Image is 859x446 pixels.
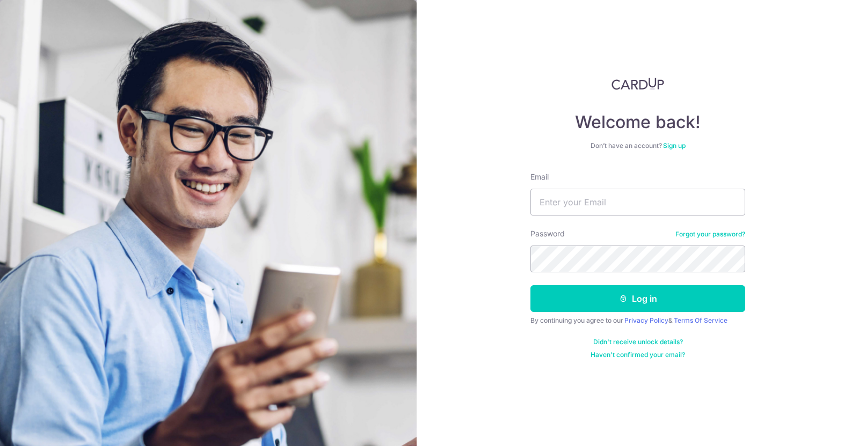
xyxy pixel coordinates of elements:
[530,189,745,215] input: Enter your Email
[663,142,686,150] a: Sign up
[530,142,745,150] div: Don’t have an account?
[591,351,685,359] a: Haven't confirmed your email?
[530,228,565,239] label: Password
[593,338,683,346] a: Didn't receive unlock details?
[674,316,727,324] a: Terms Of Service
[530,111,745,133] h4: Welcome back!
[530,285,745,312] button: Log in
[530,172,549,182] label: Email
[675,230,745,239] a: Forgot your password?
[530,316,745,325] div: By continuing you agree to our &
[624,316,668,324] a: Privacy Policy
[612,77,664,90] img: CardUp Logo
